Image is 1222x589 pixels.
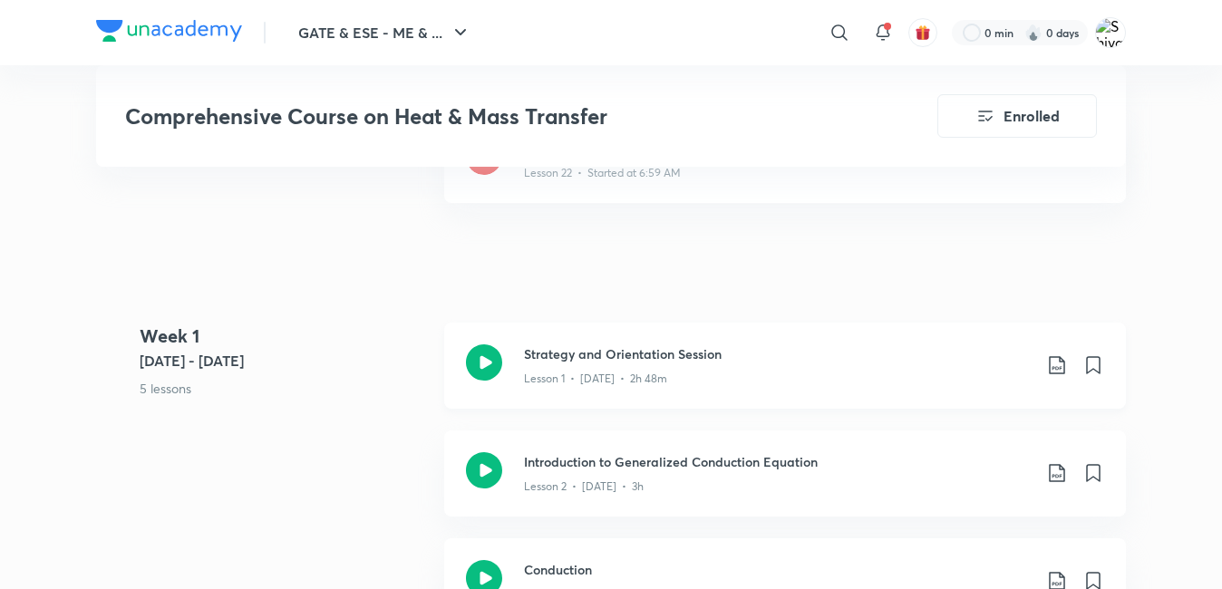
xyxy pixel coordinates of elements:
[1095,17,1126,48] img: Shivam Singh
[524,452,1032,471] h3: Introduction to Generalized Conduction Equation
[444,430,1126,538] a: Introduction to Generalized Conduction EquationLesson 2 • [DATE] • 3h
[96,20,242,42] img: Company Logo
[1024,24,1043,42] img: streak
[125,103,835,130] h3: Comprehensive Course on Heat & Mass Transfer
[96,20,242,46] a: Company Logo
[524,344,1032,363] h3: Strategy and Orientation Session
[524,478,644,495] p: Lesson 2 • [DATE] • 3h
[287,14,482,51] button: GATE & ESE - ME & ...
[524,371,667,387] p: Lesson 1 • [DATE] • 2h 48m
[444,323,1126,430] a: Strategy and Orientation SessionLesson 1 • [DATE] • 2h 48m
[524,560,1032,579] h3: Conduction
[937,94,1097,138] button: Enrolled
[908,18,937,47] button: avatar
[915,24,931,41] img: avatar
[524,165,681,181] p: Lesson 22 • Started at 6:59 AM
[140,350,430,372] h5: [DATE] - [DATE]
[444,117,1126,225] a: Numericals on Conduction - Part IILesson 22 • Started at 6:59 AM
[140,379,430,398] p: 5 lessons
[140,323,430,350] h4: Week 1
